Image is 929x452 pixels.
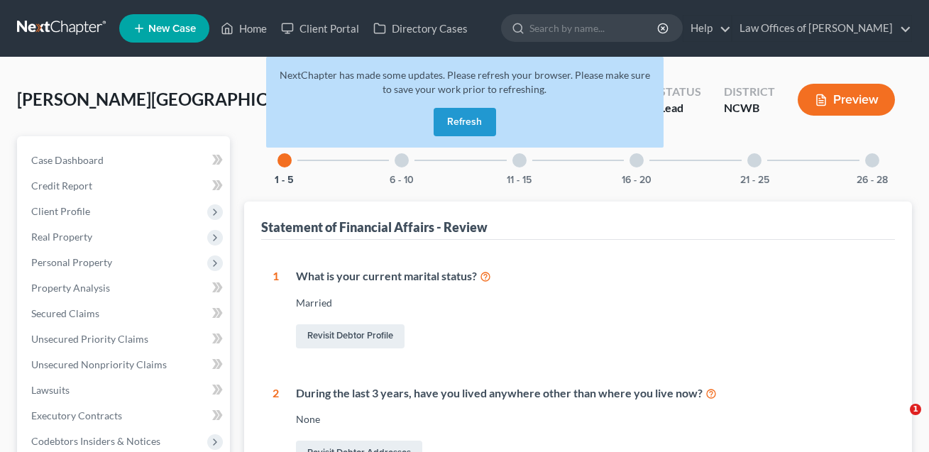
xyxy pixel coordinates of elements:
[683,16,731,41] a: Help
[390,175,414,185] button: 6 - 10
[296,412,884,426] div: None
[148,23,196,34] span: New Case
[275,175,294,185] button: 1 - 5
[622,175,652,185] button: 16 - 20
[31,154,104,166] span: Case Dashboard
[280,69,650,95] span: NextChapter has made some updates. Please refresh your browser. Please make sure to save your wor...
[881,404,915,438] iframe: Intercom live chat
[31,256,112,268] span: Personal Property
[214,16,274,41] a: Home
[274,16,366,41] a: Client Portal
[296,268,884,285] div: What is your current marital status?
[296,324,405,348] a: Revisit Debtor Profile
[507,175,532,185] button: 11 - 15
[20,377,230,403] a: Lawsuits
[20,403,230,429] a: Executory Contracts
[31,333,148,345] span: Unsecured Priority Claims
[31,282,110,294] span: Property Analysis
[20,275,230,301] a: Property Analysis
[20,352,230,377] a: Unsecured Nonpriority Claims
[20,173,230,199] a: Credit Report
[434,108,496,136] button: Refresh
[732,16,911,41] a: Law Offices of [PERSON_NAME]
[31,384,70,396] span: Lawsuits
[31,358,167,370] span: Unsecured Nonpriority Claims
[296,296,884,310] div: Married
[31,409,122,421] span: Executory Contracts
[261,219,488,236] div: Statement of Financial Affairs - Review
[296,385,884,402] div: During the last 3 years, have you lived anywhere other than where you live now?
[273,268,279,351] div: 1
[17,89,493,109] span: [PERSON_NAME][GEOGRAPHIC_DATA][GEOGRAPHIC_DATA]
[724,100,775,116] div: NCWB
[31,180,92,192] span: Credit Report
[659,100,701,116] div: Lead
[31,307,99,319] span: Secured Claims
[20,148,230,173] a: Case Dashboard
[31,205,90,217] span: Client Profile
[740,175,769,185] button: 21 - 25
[724,84,775,100] div: District
[20,301,230,326] a: Secured Claims
[31,231,92,243] span: Real Property
[529,15,659,41] input: Search by name...
[366,16,475,41] a: Directory Cases
[31,435,160,447] span: Codebtors Insiders & Notices
[659,84,701,100] div: Status
[798,84,895,116] button: Preview
[20,326,230,352] a: Unsecured Priority Claims
[857,175,888,185] button: 26 - 28
[910,404,921,415] span: 1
